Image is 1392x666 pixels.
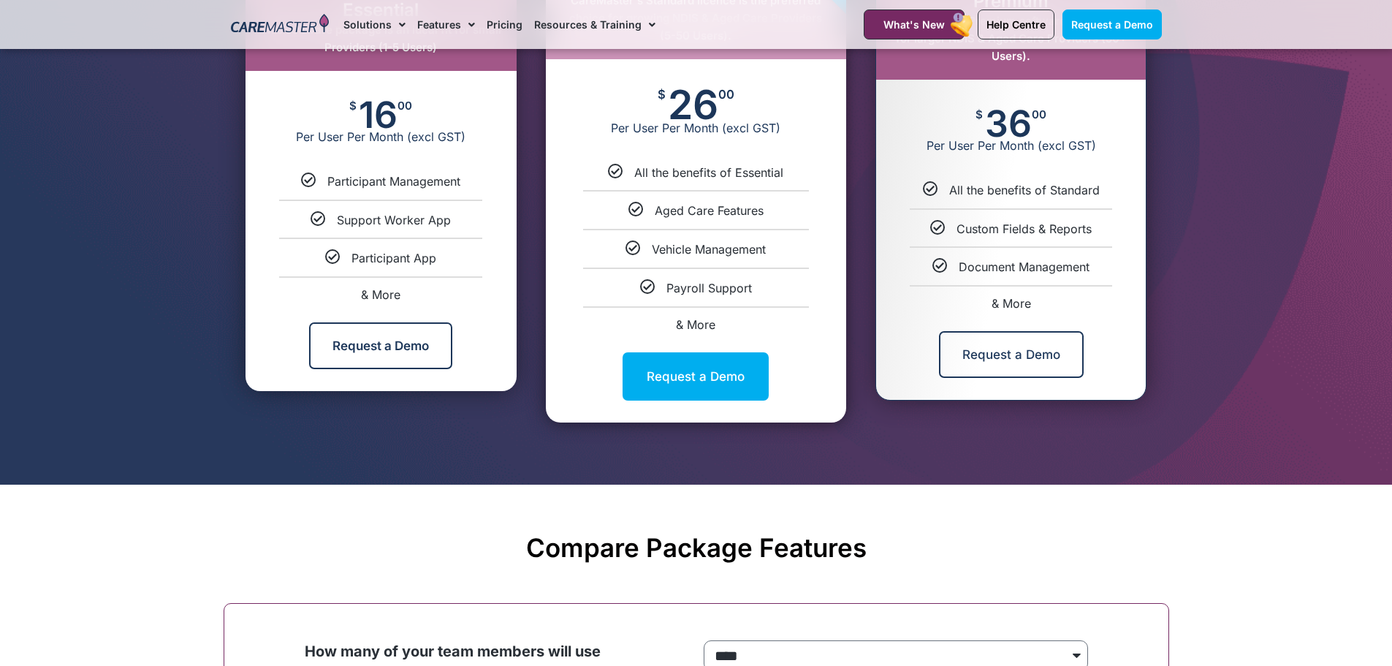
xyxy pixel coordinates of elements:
a: Request a Demo [309,322,452,369]
a: Request a Demo [939,331,1084,378]
a: Help Centre [978,10,1054,39]
span: Per User Per Month (excl GST) [876,138,1146,153]
a: Participant Management [327,174,460,189]
span: 26 [668,88,718,121]
span: $ [975,109,983,120]
a: Custom Fields & Reports [956,222,1092,236]
span: 36 [985,109,1032,138]
a: Participant App [351,251,436,265]
a: & More [676,317,715,332]
a: Request a Demo [623,352,769,401]
span: This software package is an ideal fit for small Providers (1-5 Users) [260,23,501,54]
span: Per User Per Month (excl GST) [546,121,846,135]
span: $ [349,100,357,111]
span: 00 [398,100,412,111]
a: Payroll Support [666,281,752,295]
span: CareMaster's Premium software is designed for larger NDIS & Aged Care Providers (50+ Users). [893,14,1129,63]
img: CareMaster Logo [231,14,330,36]
span: What's New [883,18,945,31]
span: Request a Demo [1071,18,1153,31]
a: All the benefits of Standard [949,183,1100,197]
a: & More [361,287,400,302]
span: 00 [1032,109,1046,120]
a: Support Worker App [337,213,451,227]
span: 00 [718,88,734,101]
a: What's New [864,10,965,39]
h2: Compare Package Features [231,532,1162,563]
span: 16 [359,100,398,129]
span: $ [658,88,666,101]
a: Request a Demo [1062,10,1162,39]
a: All the benefits of Essential [634,165,783,180]
a: & More [992,296,1031,311]
span: Help Centre [986,18,1046,31]
a: Vehicle Management [652,242,766,257]
a: Document Management [959,260,1089,274]
span: Per User Per Month (excl GST) [246,129,517,144]
a: Aged Care Features [655,203,764,218]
